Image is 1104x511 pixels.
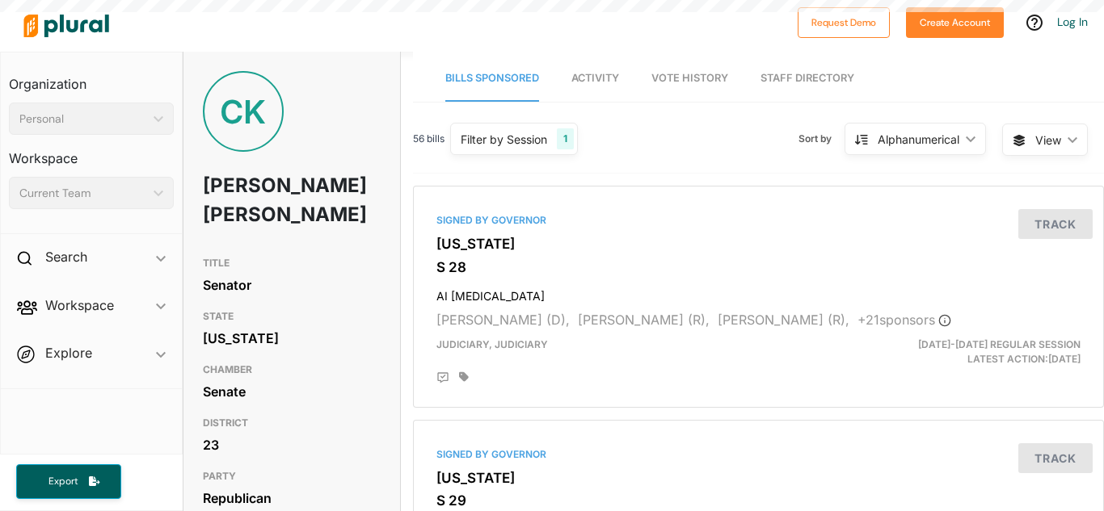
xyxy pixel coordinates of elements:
div: Signed by Governor [436,447,1081,462]
a: Log In [1057,15,1088,29]
div: Current Team [19,185,147,202]
h3: Organization [9,61,174,96]
span: Activity [571,72,619,84]
h3: S 29 [436,492,1081,509]
h3: STATE [203,307,381,326]
a: Request Demo [798,13,890,30]
a: Bills Sponsored [445,56,539,102]
div: Signed by Governor [436,213,1081,228]
h2: Search [45,248,87,266]
button: Export [16,464,121,499]
div: Latest Action: [DATE] [870,337,1093,366]
h4: AI [MEDICAL_DATA] [436,282,1081,304]
div: Alphanumerical [878,131,959,148]
div: CK [203,71,284,152]
button: Request Demo [798,7,890,38]
span: [PERSON_NAME] (R), [578,312,710,328]
h3: [US_STATE] [436,470,1081,486]
div: Personal [19,111,147,128]
h3: PARTY [203,467,381,486]
h1: [PERSON_NAME] [PERSON_NAME] [203,161,310,239]
button: Track [1018,443,1093,473]
div: [US_STATE] [203,326,381,350]
a: Staff Directory [761,56,854,102]
h3: [US_STATE] [436,236,1081,252]
div: Senate [203,379,381,404]
h3: CHAMBER [203,360,381,379]
h3: S 28 [436,259,1081,275]
div: Senator [203,273,381,297]
span: Export [37,475,89,488]
span: + 21 sponsor s [857,312,951,328]
h3: TITLE [203,253,381,273]
span: Bills Sponsored [445,72,539,84]
div: Republican [203,486,381,510]
button: Create Account [906,7,1004,38]
span: Vote History [651,72,728,84]
a: Activity [571,56,619,102]
span: Judiciary, Judiciary [436,338,548,350]
span: [DATE]-[DATE] Regular Session [918,338,1081,350]
h3: DISTRICT [203,413,381,433]
div: 1 [557,128,574,149]
div: Filter by Session [461,131,547,148]
a: Create Account [906,13,1004,30]
a: Vote History [651,56,728,102]
span: 56 bills [413,132,445,146]
span: Sort by [799,132,845,146]
div: Add Position Statement [436,371,449,384]
div: 23 [203,433,381,457]
h3: Workspace [9,135,174,170]
span: [PERSON_NAME] (R), [718,312,849,328]
button: Track [1018,209,1093,239]
span: [PERSON_NAME] (D), [436,312,570,328]
div: Add tags [459,371,469,383]
span: View [1035,132,1061,149]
